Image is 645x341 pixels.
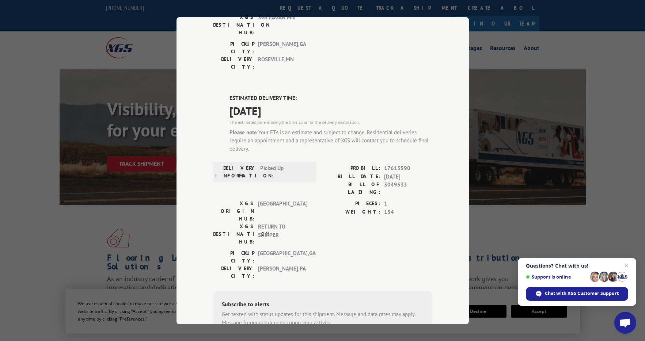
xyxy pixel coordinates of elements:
[213,200,254,223] label: XGS ORIGIN HUB:
[526,263,628,269] span: Questions? Chat with us!
[229,119,432,125] div: The estimated time is using the time zone for the delivery destination.
[323,181,380,196] label: BILL OF LADING:
[545,290,619,297] span: Chat with XGS Customer Support
[614,312,636,334] div: Open chat
[384,164,432,173] span: 17613590
[229,128,432,153] div: Your ETA is an estimate and subject to change. Residential deliveries require an appointment and ...
[526,287,628,301] div: Chat with XGS Customer Support
[213,223,254,246] label: XGS DESTINATION HUB:
[213,55,254,71] label: DELIVERY CITY:
[384,208,432,216] span: 154
[384,200,432,208] span: 1
[213,265,254,280] label: DELIVERY CITY:
[213,249,254,265] label: PICKUP CITY:
[384,181,432,196] span: 3049533
[215,164,257,180] label: DELIVERY INFORMATION:
[229,129,258,135] strong: Please note:
[222,310,424,327] div: Get texted with status updates for this shipment. Message and data rates may apply. Message frequ...
[258,200,307,223] span: [GEOGRAPHIC_DATA]
[384,172,432,181] span: [DATE]
[526,274,587,280] span: Support is online
[258,249,307,265] span: [GEOGRAPHIC_DATA] , GA
[260,164,310,180] span: Picked Up
[323,172,380,181] label: BILL DATE:
[323,164,380,173] label: PROBILL:
[258,14,307,37] span: XGS EAGAN MN
[213,14,254,37] label: XGS DESTINATION HUB:
[258,265,307,280] span: [PERSON_NAME] , PA
[622,261,631,270] span: Close chat
[323,208,380,216] label: WEIGHT:
[258,223,307,246] span: RETURN TO SHIPPER
[258,40,307,55] span: [PERSON_NAME] , GA
[222,300,424,310] div: Subscribe to alerts
[258,55,307,71] span: ROSEVILLE , MN
[323,200,380,208] label: PIECES:
[229,94,432,103] label: ESTIMATED DELIVERY TIME:
[229,102,432,119] span: [DATE]
[213,40,254,55] label: PICKUP CITY:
